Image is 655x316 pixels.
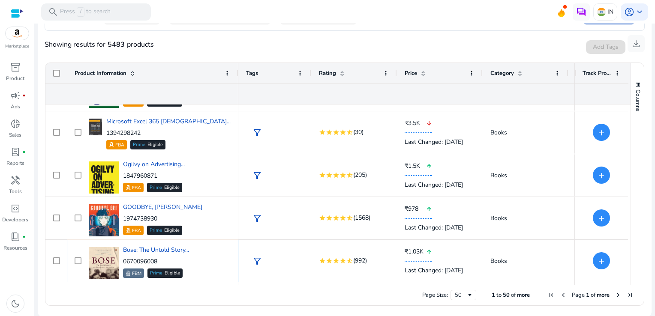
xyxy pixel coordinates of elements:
mat-icon: star [319,257,326,264]
span: fiber_manual_record [22,150,26,154]
div: Eligible [147,183,182,192]
p: 0670096008 [123,257,189,266]
span: ₹3.5K [405,119,426,128]
mat-icon: star [340,215,346,221]
p: 1974738930 [123,215,202,223]
mat-icon: star [326,257,333,264]
p: FBA [115,141,124,149]
span: more [597,291,610,299]
mat-icon: star [326,215,333,221]
a: Ogilvy on Advertising... [123,160,185,168]
span: download [631,39,641,49]
p: Resources [3,244,27,252]
mat-icon: star_half [346,172,353,179]
button: + [593,167,610,184]
p: Tools [9,188,22,195]
span: Tags [246,69,258,77]
a: Bose: The Untold Story... [123,246,189,254]
span: fiber_manual_record [22,94,26,97]
p: IN [607,4,613,19]
mat-icon: star [333,129,340,136]
p: Marketplace [5,43,29,50]
span: (1568) [353,213,370,223]
p: Product [6,75,24,82]
img: amazon.svg [6,27,29,40]
span: Columns [634,89,642,111]
mat-icon: star [319,172,326,179]
span: filter_alt [252,213,262,224]
span: Prime [150,228,162,233]
div: Showing results for products [45,39,154,50]
span: (992) [353,256,367,266]
div: 50 [455,291,466,299]
mat-icon: star [333,257,340,264]
span: more [517,291,530,299]
span: handyman [10,175,21,185]
mat-icon: star [340,172,346,179]
p: FBA [132,184,141,192]
p: FBA [132,227,141,235]
mat-icon: star [326,172,333,179]
span: book_4 [10,232,21,242]
span: donut_small [10,119,21,129]
span: fiber_manual_record [22,235,26,238]
span: (205) [353,170,367,180]
span: Books [490,257,507,265]
mat-icon: star [333,172,340,179]
div: Next Page [615,292,622,298]
span: account_circle [624,7,634,17]
span: Prime [150,271,162,276]
span: inventory_2 [10,62,21,72]
button: + [593,252,610,269]
p: FBM [132,269,141,278]
p: Ads [11,103,20,110]
mat-icon: star [319,215,326,221]
span: ₹978 [405,205,426,213]
span: filter_alt [252,170,262,181]
div: Eligible [130,140,165,149]
div: Eligible [147,226,182,235]
span: filter_alt [252,128,262,138]
a: GOODBYE, [PERSON_NAME] [123,203,202,211]
span: Prime [133,143,145,147]
span: search [48,7,58,17]
mat-icon: arrow_upward [426,200,432,218]
p: Reports [6,159,24,167]
div: Page Size: [422,291,448,299]
p: Developers [2,216,28,224]
mat-icon: star_half [346,257,353,264]
span: / [77,7,84,17]
mat-icon: star_half [346,215,353,221]
span: Price [405,69,417,77]
button: download [628,35,645,52]
mat-icon: star [319,129,326,136]
div: Last Changed: [DATE] [405,176,475,194]
span: to [496,291,502,299]
span: Books [490,171,507,179]
div: Page Size [451,290,476,300]
span: Category [490,69,514,77]
p: 1847960871 [123,172,185,180]
span: ₹1.5K [405,162,426,170]
span: lab_profile [10,147,21,157]
span: Page [572,291,585,299]
mat-icon: arrow_upward [426,243,432,261]
span: 50 [503,291,510,299]
span: code_blocks [10,203,21,214]
a: Microsoft Excel 365 [DEMOGRAPHIC_DATA]... [106,117,231,125]
mat-icon: arrow_downward [426,115,432,132]
div: Last Changed: [DATE] [405,219,475,236]
span: Books [490,214,507,222]
span: (30) [353,127,364,137]
p: Sales [9,131,21,139]
span: Books [490,128,507,137]
span: dark_mode [10,298,21,309]
div: Last Page [627,292,634,298]
span: 1 [492,291,495,299]
img: in.svg [597,8,606,16]
span: Product Information [75,69,126,77]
